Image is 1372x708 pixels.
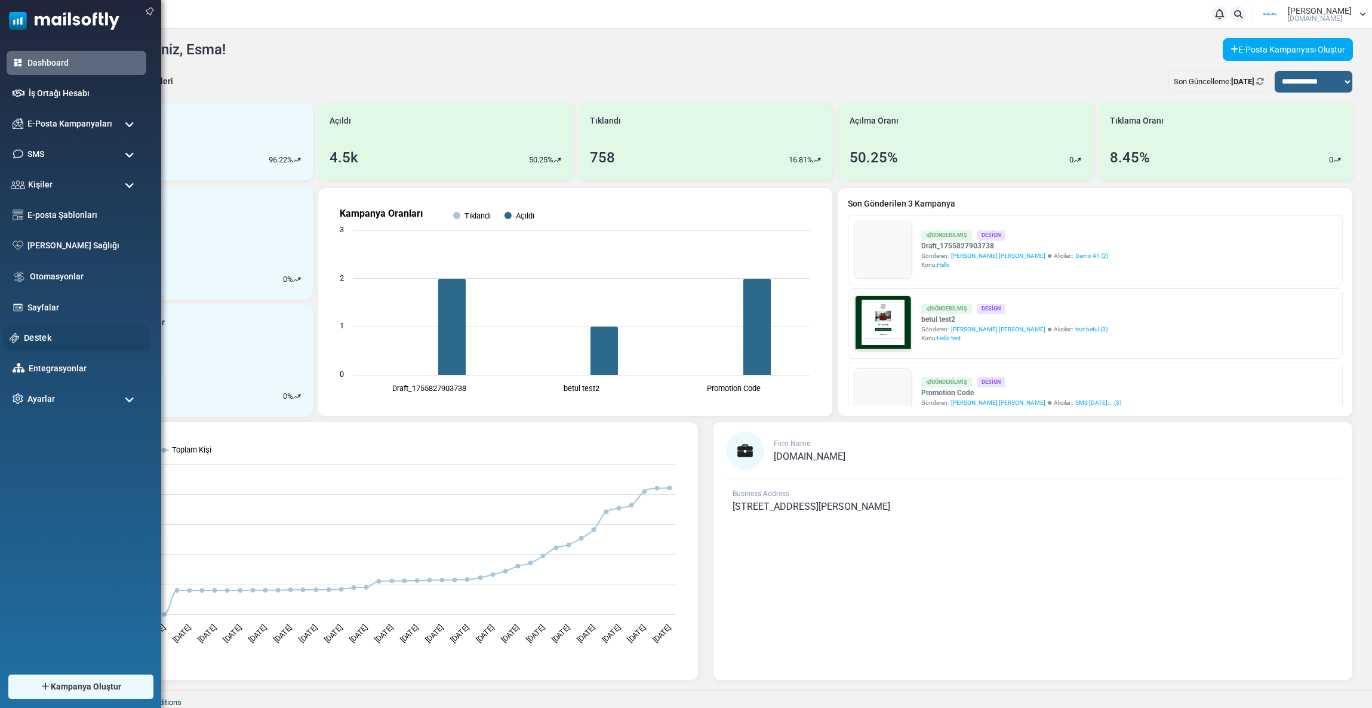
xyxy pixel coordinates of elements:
[921,260,1108,269] div: Konu:
[68,432,688,670] svg: Toplam Kişi
[921,304,972,314] div: Gönderilmiş
[1255,5,1366,23] a: User Logo [PERSON_NAME] [DOMAIN_NAME]
[340,370,344,378] text: 0
[774,451,845,462] span: [DOMAIN_NAME]
[283,390,287,402] p: 0
[590,115,621,127] span: Tıklandı
[921,387,1121,398] a: Promotion Code
[921,398,1121,407] div: Gönderen: Alıcılar::
[1231,77,1254,86] b: [DATE]
[24,331,143,344] a: Destek
[348,623,370,644] text: [DATE]
[13,118,23,129] img: campaigns-icon.png
[13,241,23,250] img: domain-health-icon.svg
[626,623,647,644] text: [DATE]
[330,115,351,127] span: Açıldı
[921,314,1108,325] a: betul test2
[1168,70,1269,93] div: Son Güncelleme:
[297,623,319,644] text: [DATE]
[1110,147,1150,168] div: 8.45%
[272,623,294,644] text: [DATE]
[921,230,972,241] div: Gönderilmiş
[1069,154,1073,166] p: 0
[525,623,546,644] text: [DATE]
[27,301,140,314] a: Sayfalar
[145,237,267,259] a: Shop Now and Save Big!
[373,623,395,644] text: [DATE]
[977,230,1005,241] div: Design
[937,261,950,268] span: Hello
[222,623,243,644] text: [DATE]
[474,623,496,644] text: [DATE]
[850,147,898,168] div: 50.25%
[921,241,1108,251] a: Draft_1755827903738
[10,333,20,343] img: support-icon.svg
[27,239,140,252] a: [PERSON_NAME] Sağlığı
[937,335,961,341] span: Hello test
[51,681,121,693] span: Kampanya Oluştur
[921,325,1108,334] div: Gönderen: Alıcılar::
[27,393,55,405] span: Ayarlar
[464,211,491,220] text: Tıklandı
[651,623,672,644] text: [DATE]
[172,445,211,454] text: Toplam Kişi
[499,623,521,644] text: [DATE]
[1329,154,1333,166] p: 0
[921,251,1108,260] div: Gönderen: Alıcılar::
[516,211,534,220] text: Açıldı
[848,198,1343,210] a: Son Gönderilen 3 Kampanya
[340,208,423,219] text: Kampanya Oranları
[575,623,596,644] text: [DATE]
[322,623,344,644] text: [DATE]
[58,187,313,300] a: Yeni Kişiler 10532 0%
[529,154,553,166] p: 50.25%
[340,321,344,330] text: 1
[601,623,622,644] text: [DATE]
[11,180,25,189] img: contacts-icon.svg
[951,398,1045,407] span: [PERSON_NAME] [PERSON_NAME]
[850,115,899,127] span: Açılma Oranı
[1075,251,1108,260] a: Demo 41 (2)
[1256,77,1264,86] a: Refresh Stats
[1075,398,1121,407] a: SMS [DATE]... (3)
[13,302,23,313] img: landing_pages.svg
[63,313,349,325] p: Lorem ipsum dolor sit amet, consectetur adipiscing elit, sed do eiusmod tempor incididunt
[774,452,845,461] a: [DOMAIN_NAME]
[328,198,822,407] svg: Kampanya Oranları
[449,623,470,644] text: [DATE]
[157,243,256,253] strong: Shop Now and Save Big!
[550,623,571,644] text: [DATE]
[247,623,268,644] text: [DATE]
[1255,5,1285,23] img: User Logo
[196,623,218,644] text: [DATE]
[30,270,140,283] a: Otomasyonlar
[977,304,1005,314] div: Design
[977,377,1005,387] div: Design
[171,623,192,644] text: [DATE]
[789,154,813,166] p: 16.81%
[27,57,140,69] a: Dashboard
[269,154,293,166] p: 96.22%
[54,207,358,226] h1: Test {(email)}
[183,282,229,293] strong: Follow Us
[13,210,23,220] img: email-templates-icon.svg
[27,118,112,130] span: E-Posta Kampanyaları
[1288,7,1352,15] span: [PERSON_NAME]
[707,384,761,393] text: Promotion Code
[340,273,344,282] text: 2
[564,384,599,393] text: betul test2
[27,148,44,161] span: SMS
[340,225,344,234] text: 3
[330,147,358,168] div: 4.5k
[424,623,445,644] text: [DATE]
[1110,115,1164,127] span: Tıklama Oranı
[13,57,23,68] img: dashboard-icon-active.svg
[733,490,789,498] span: Business Address
[951,325,1045,334] span: [PERSON_NAME] [PERSON_NAME]
[921,334,1108,343] div: Konu:
[921,377,972,387] div: Gönderilmiş
[13,149,23,159] img: sms-icon.png
[392,384,466,393] text: Draft_1755827903738
[28,178,53,191] span: Kişiler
